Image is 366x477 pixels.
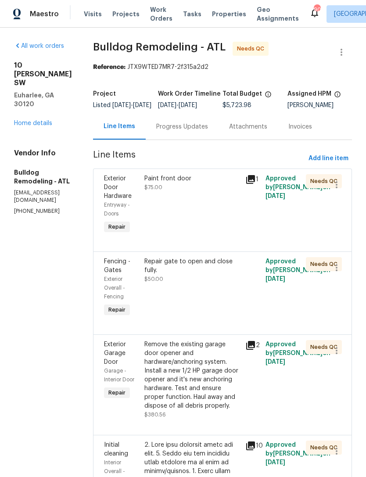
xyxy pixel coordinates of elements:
span: Entryway - Doors [104,202,130,216]
span: Exterior Garage Door [104,341,126,365]
div: Progress Updates [156,122,208,131]
span: The hpm assigned to this work order. [334,91,341,102]
div: [PERSON_NAME] [287,102,352,108]
span: Fencing - Gates [104,258,130,273]
span: Garage - Interior Door [104,368,134,382]
button: Add line item [305,151,352,167]
span: $75.00 [144,185,162,190]
div: Line Items [104,122,135,131]
div: 2 [245,340,260,351]
span: Repair [105,388,129,397]
span: Add line item [309,153,348,164]
a: All work orders [14,43,64,49]
span: Needs QC [237,44,268,53]
span: [DATE] [133,102,151,108]
span: Initial cleaning [104,442,128,457]
span: Listed [93,102,151,108]
span: - [158,102,197,108]
span: [DATE] [266,276,285,282]
span: Exterior Overall - Fencing [104,276,125,299]
div: 90 [314,5,320,14]
div: Invoices [288,122,312,131]
span: Needs QC [310,343,341,351]
div: Remove the existing garage door opener and hardware/anchoring system. Install a new 1/2 HP garage... [144,340,240,410]
span: Repair [105,305,129,314]
p: [EMAIL_ADDRESS][DOMAIN_NAME] [14,189,72,204]
div: Repair gate to open and close fully. [144,257,240,275]
span: Geo Assignments [257,5,299,23]
span: Needs QC [310,443,341,452]
span: The total cost of line items that have been proposed by Opendoor. This sum includes line items th... [265,91,272,102]
span: Visits [84,10,102,18]
h2: 10 [PERSON_NAME] SW [14,61,72,87]
span: [DATE] [158,102,176,108]
div: Attachments [229,122,267,131]
span: [DATE] [112,102,131,108]
div: 10 [245,441,260,451]
a: Home details [14,120,52,126]
span: $5,723.98 [222,102,251,108]
h5: Work Order Timeline [158,91,221,97]
h5: Assigned HPM [287,91,331,97]
span: [DATE] [266,359,285,365]
span: $380.56 [144,412,166,417]
span: Repair [105,222,129,231]
span: Needs QC [310,177,341,186]
div: 1 [245,174,260,185]
span: Projects [112,10,140,18]
h5: Total Budget [222,91,262,97]
span: Approved by [PERSON_NAME] on [266,176,330,199]
b: Reference: [93,64,126,70]
span: $50.00 [144,276,163,282]
span: Approved by [PERSON_NAME] on [266,442,330,466]
span: [DATE] [266,459,285,466]
p: [PHONE_NUMBER] [14,208,72,215]
span: Maestro [30,10,59,18]
span: Line Items [93,151,305,167]
span: Exterior Door Hardware [104,176,132,199]
h5: Euharlee, GA 30120 [14,91,72,108]
h5: Bulldog Remodeling - ATL [14,168,72,186]
span: Needs QC [310,260,341,269]
span: Work Orders [150,5,172,23]
span: Bulldog Remodeling - ATL [93,42,226,52]
span: [DATE] [179,102,197,108]
h5: Project [93,91,116,97]
span: [DATE] [266,193,285,199]
span: Tasks [183,11,201,17]
span: Approved by [PERSON_NAME] on [266,258,330,282]
h4: Vendor Info [14,149,72,158]
div: Paint front door [144,174,240,183]
span: - [112,102,151,108]
span: Properties [212,10,246,18]
span: Approved by [PERSON_NAME] on [266,341,330,365]
div: JTX9WTED7MR7-2f315a2d2 [93,63,352,72]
